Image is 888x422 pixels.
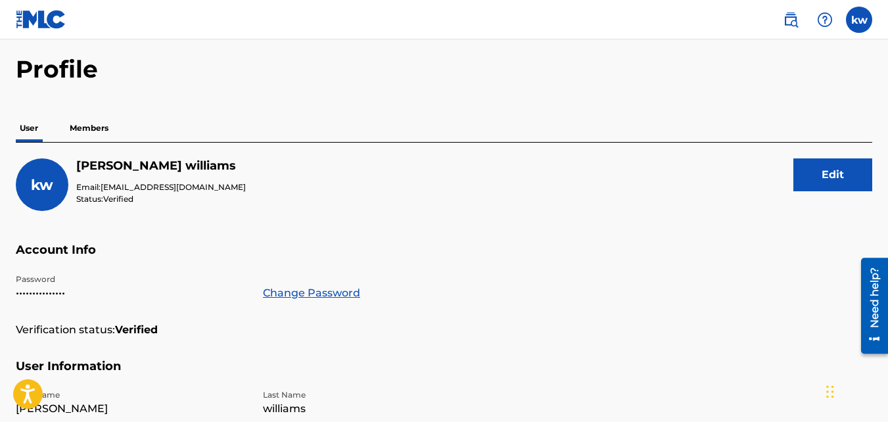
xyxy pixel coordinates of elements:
span: [EMAIL_ADDRESS][DOMAIN_NAME] [101,182,246,192]
h5: User Information [16,359,872,390]
p: Email: [76,181,246,193]
strong: Verified [115,322,158,338]
h5: Account Info [16,243,872,273]
span: kw [31,176,53,194]
img: help [817,12,833,28]
img: MLC Logo [16,10,66,29]
p: Verification status: [16,322,115,338]
div: Drag [826,372,834,411]
p: Last Name [263,389,494,401]
span: Verified [103,194,133,204]
p: Password [16,273,247,285]
div: Help [812,7,838,33]
p: Status: [76,193,246,205]
button: Edit [793,158,872,191]
p: Members [66,114,112,142]
a: Change Password [263,285,360,301]
iframe: Resource Center [851,252,888,358]
p: [PERSON_NAME] [16,401,247,417]
div: User Menu [846,7,872,33]
iframe: Chat Widget [822,359,888,422]
p: williams [263,401,494,417]
p: First Name [16,389,247,401]
p: ••••••••••••••• [16,285,247,301]
h5: kaneshia williams [76,158,246,174]
p: User [16,114,42,142]
h2: Profile [16,55,872,84]
a: Public Search [778,7,804,33]
img: search [783,12,799,28]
